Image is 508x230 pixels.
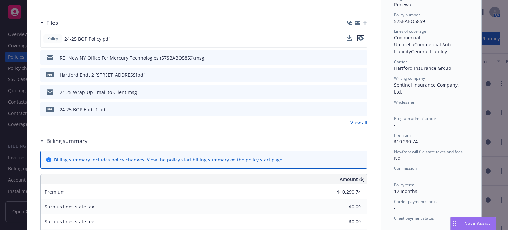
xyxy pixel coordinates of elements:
span: No [394,155,400,161]
span: 12 months [394,188,417,194]
button: download file [348,71,354,78]
span: Amount ($) [340,176,364,183]
div: Hartford Endt 2 [STREET_ADDRESS]pdf [60,71,145,78]
span: General Liability [411,48,447,55]
span: Program administrator [394,116,436,121]
a: View all [350,119,367,126]
input: 0.00 [322,202,365,212]
div: 24-25 BOP Endt 1.pdf [60,106,107,113]
span: Lines of coverage [394,28,426,34]
span: Newfront will file state taxes and fees [394,149,463,155]
button: download file [347,35,352,41]
span: 57SBABO5859 [394,18,425,24]
div: Billing summary [40,137,88,145]
button: Nova Assist [450,217,496,230]
span: Client payment status [394,215,434,221]
input: 0.00 [322,187,365,197]
button: preview file [359,54,365,61]
span: Premium [394,132,411,138]
span: Wholesaler [394,99,415,105]
div: Drag to move [451,217,459,230]
span: Carrier [394,59,407,65]
button: preview file [359,106,365,113]
span: - [394,105,396,112]
span: Writing company [394,75,425,81]
span: Hartford Insurance Group [394,65,451,71]
div: 24-25 Wrap-Up Email to Client.msg [60,89,137,96]
a: policy start page [246,157,282,163]
span: Carrier payment status [394,199,437,204]
span: Nova Assist [464,220,490,226]
span: Premium [45,189,65,195]
span: - [394,171,396,178]
div: Billing summary includes policy changes. View the policy start billing summary on the . [54,156,284,163]
span: Surplus lines state tax [45,204,94,210]
button: preview file [359,89,365,96]
span: - [394,205,396,211]
span: Commercial Auto Liability [394,41,454,55]
button: download file [348,54,354,61]
span: Commission [394,165,417,171]
span: Policy [46,36,59,42]
span: Sentinel Insurance Company, Ltd. [394,82,460,95]
h3: Billing summary [46,137,88,145]
span: Policy term [394,182,414,188]
span: - [394,221,396,228]
button: preview file [357,35,364,41]
h3: Files [46,19,58,27]
span: 24-25 BOP Policy.pdf [64,35,110,42]
span: Renewal [394,1,413,8]
button: preview file [359,71,365,78]
div: Files [40,19,58,27]
div: RE_ New NY Office For Mercury Technologies (57SBABO5859).msg [60,54,204,61]
span: pdf [46,107,54,112]
span: Policy number [394,12,420,18]
button: download file [348,89,354,96]
span: $10,290.74 [394,138,418,145]
span: - [394,122,396,128]
span: Surplus lines state fee [45,218,94,225]
button: download file [348,106,354,113]
button: download file [347,35,352,42]
button: preview file [357,35,364,42]
input: 0.00 [322,217,365,227]
span: Commercial Umbrella [394,34,422,48]
span: pdf [46,72,54,77]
